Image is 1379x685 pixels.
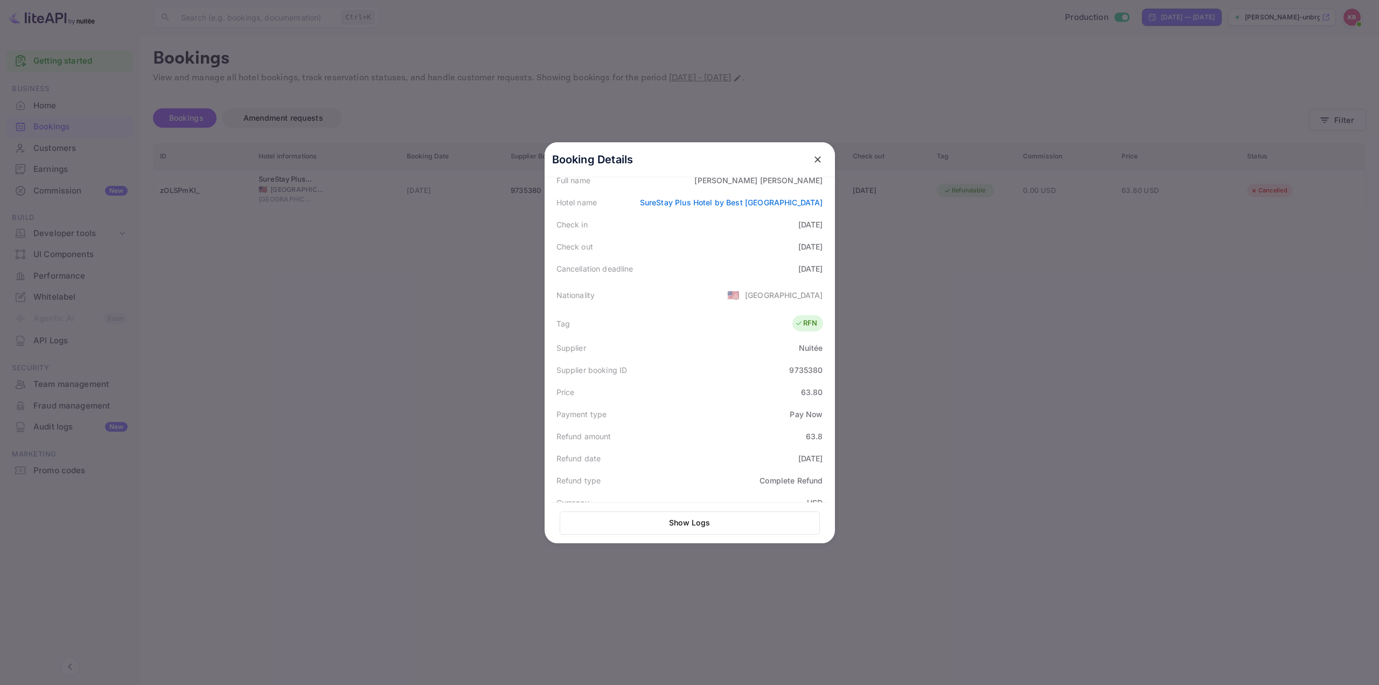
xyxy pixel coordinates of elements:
div: Refund date [556,453,601,464]
div: Refund amount [556,431,611,442]
div: Complete Refund [760,475,823,486]
div: Nationality [556,289,595,301]
button: close [808,150,827,169]
span: United States [727,285,740,305]
div: 63.80 [801,386,823,398]
div: [PERSON_NAME] [PERSON_NAME] [694,175,823,186]
div: Pay Now [790,409,823,420]
p: Booking Details [552,151,633,168]
div: Price [556,386,575,398]
div: Supplier booking ID [556,364,628,376]
div: RFN [795,318,817,329]
div: [GEOGRAPHIC_DATA] [745,289,823,301]
div: Tag [556,318,570,329]
div: Nuitée [799,342,823,354]
button: Show Logs [560,511,820,535]
div: [DATE] [798,219,823,230]
div: Check out [556,241,593,252]
div: Cancellation deadline [556,263,633,274]
div: Payment type [556,409,607,420]
div: [DATE] [798,263,823,274]
div: Currency [556,497,589,508]
div: Hotel name [556,197,597,208]
div: Refund type [556,475,601,486]
div: [DATE] [798,453,823,464]
div: 9735380 [789,364,823,376]
div: [DATE] [798,241,823,252]
a: SureStay Plus Hotel by Best [GEOGRAPHIC_DATA] [640,198,823,207]
div: Supplier [556,342,586,354]
div: 63.8 [806,431,823,442]
div: Full name [556,175,590,186]
div: USD [807,497,823,508]
div: Check in [556,219,588,230]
